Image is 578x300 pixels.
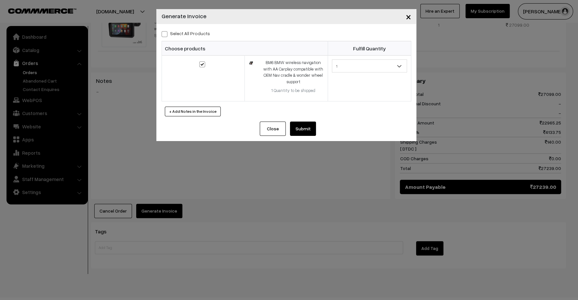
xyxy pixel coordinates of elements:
span: × [406,10,411,22]
div: BM6 BMW wireless navigation with AA Carplay compatible with OEM Nav cradle & wonder wheel support [263,59,324,85]
th: Choose products [162,41,328,56]
button: Submit [290,122,316,136]
span: 1 [332,60,407,72]
button: Close [260,122,286,136]
span: 1 [332,59,407,72]
label: Select all Products [162,30,210,37]
th: Fulfill Quantity [328,41,411,56]
img: 17562120113277Untitled-design-17.png [249,61,253,65]
div: 1 Quantity to be shipped [263,87,324,94]
button: Close [401,7,416,27]
button: + Add Notes in the Invoice [165,107,221,116]
h4: Generate Invoice [162,12,206,20]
